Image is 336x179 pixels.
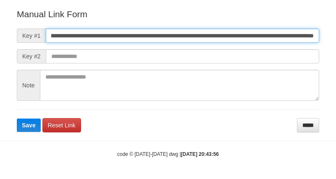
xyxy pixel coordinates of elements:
[17,70,40,101] span: Note
[17,8,319,20] p: Manual Link Form
[22,122,36,129] span: Save
[117,151,219,157] small: code © [DATE]-[DATE] dwg |
[17,29,46,43] span: Key #1
[42,118,81,132] a: Reset Link
[17,118,41,132] button: Save
[48,122,76,129] span: Reset Link
[17,49,46,63] span: Key #2
[181,151,219,157] strong: [DATE] 20:43:56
